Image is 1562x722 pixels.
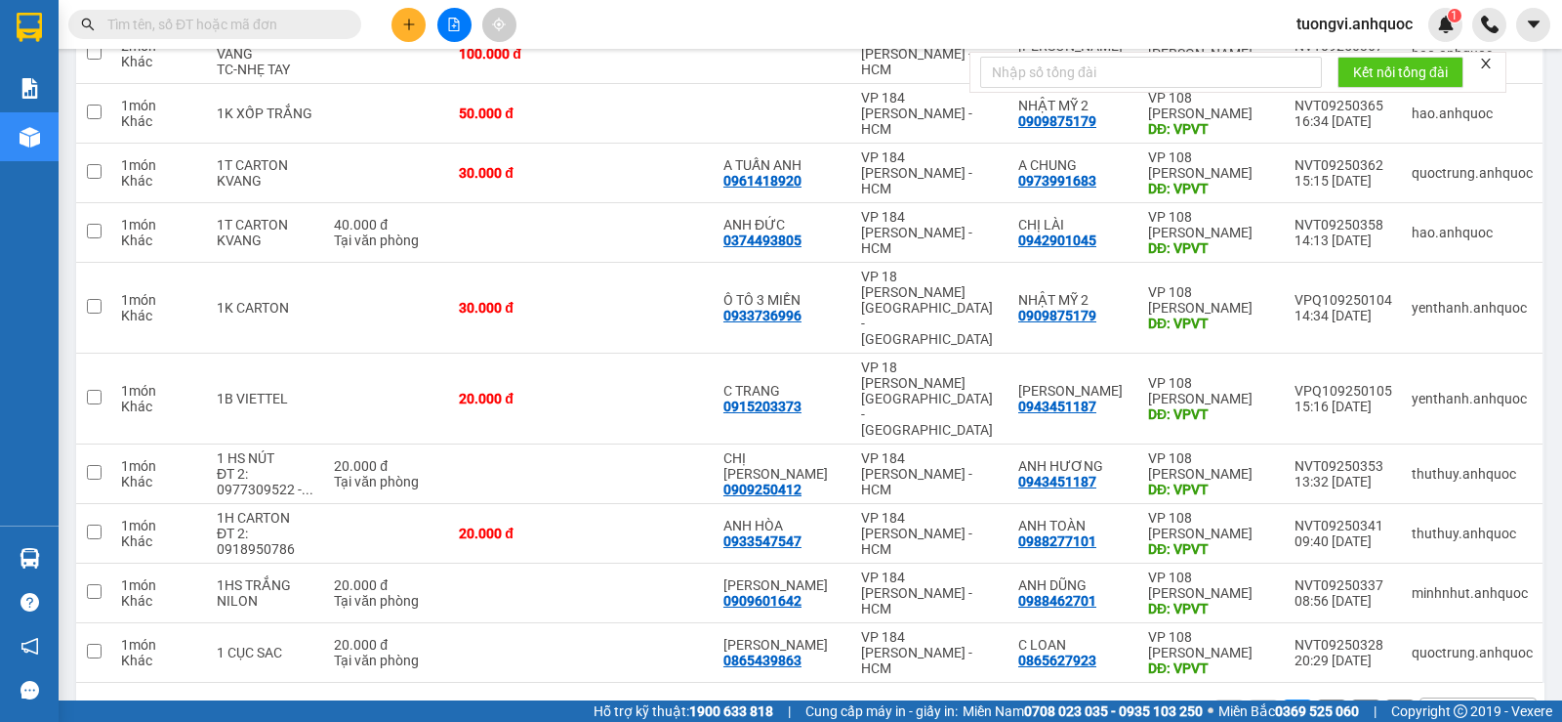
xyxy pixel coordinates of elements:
div: Khác [121,399,197,414]
span: aim [492,18,506,31]
img: warehouse-icon [20,127,40,148]
div: 1 món [121,577,197,593]
div: 0973991683 [1018,173,1096,189]
button: file-add [437,8,472,42]
span: Hỗ trợ kỹ thuật: [594,701,773,722]
div: 1 món [121,518,197,533]
span: close [1479,57,1493,70]
div: VP 108 [PERSON_NAME] [1148,284,1275,316]
div: DĐ: VPVT [1148,601,1275,616]
div: 1T CARTON KVANG [217,217,314,248]
div: Khác [121,474,197,489]
div: A CHUNG [1018,157,1129,173]
div: ĐT 2: 0918950786 [217,526,314,557]
div: 14:13 [DATE] [1295,233,1392,248]
div: 0943451187 [1018,399,1096,414]
div: 0961418920 [723,173,802,189]
div: 20.000 đ [334,458,439,474]
div: 0865627923 [1018,653,1096,668]
button: Kết nối tổng đài [1337,57,1463,88]
div: DĐ: VPVT [1148,240,1275,256]
div: 1 món [121,637,197,653]
span: Miền Nam [963,701,1203,722]
div: 20.000 đ [459,526,571,541]
div: 0988277101 [1018,533,1096,549]
div: 0865439863 [723,653,802,668]
div: 1K XỐP TRẮNG [217,106,314,121]
div: 16:34 [DATE] [1295,113,1392,129]
div: VP 18 [PERSON_NAME][GEOGRAPHIC_DATA] - [GEOGRAPHIC_DATA] [861,269,999,347]
div: VP 108 [PERSON_NAME] [1148,450,1275,482]
div: 1 CỤC SAC [217,645,314,660]
div: 0933736996 [723,308,802,323]
div: 0943451187 [1018,474,1096,489]
div: Khác [121,533,197,549]
div: VP 184 [PERSON_NAME] - HCM [861,510,999,557]
div: NVT09250328 [1295,637,1392,653]
div: yenthanh.anhquoc [1412,300,1533,316]
div: VP 18 [PERSON_NAME][GEOGRAPHIC_DATA] - [GEOGRAPHIC_DATA] [861,360,999,438]
div: Tại văn phòng [334,653,439,668]
div: 0374493805 [723,233,802,248]
div: 1H CARTON [217,510,314,526]
div: 20.000 đ [334,577,439,593]
div: 0942901045 [1018,233,1096,248]
button: caret-down [1516,8,1550,42]
div: thuthuy.anhquoc [1412,526,1533,541]
div: ĐT 2: 0977309522 - SCB 11/9 [217,466,314,497]
button: plus [391,8,426,42]
div: 1T CARTON KVANG [217,157,314,189]
div: VP 108 [PERSON_NAME] [1148,629,1275,660]
div: VP 108 [PERSON_NAME] [1148,510,1275,541]
div: ANH DŨNG [1018,577,1129,593]
div: VP 184 [PERSON_NAME] - HCM [861,90,999,137]
div: quoctrung.anhquoc [1412,645,1533,660]
div: 20.000 đ [334,637,439,653]
span: | [1374,701,1377,722]
div: Khác [121,113,197,129]
div: 20.000 đ [459,391,571,406]
div: 30.000 đ [459,300,571,316]
span: Cung cấp máy in - giấy in: [805,701,958,722]
span: ... [302,482,313,497]
div: CHỊ LINH [723,450,842,482]
img: warehouse-icon [20,548,40,569]
div: ANH HÙNG [1018,383,1129,399]
strong: 0369 525 060 [1275,703,1359,719]
div: hao.anhquoc [1412,106,1533,121]
div: C TRANG [723,383,842,399]
span: | [788,701,791,722]
div: 40.000 đ [334,217,439,233]
div: VP 108 [PERSON_NAME] [1148,375,1275,406]
div: 1 HS NÚT [217,450,314,466]
div: NVT09250337 [1295,577,1392,593]
div: DĐ: VPVT [1148,541,1275,557]
div: 0909875179 [1018,113,1096,129]
span: file-add [447,18,461,31]
div: VP 108 [PERSON_NAME] [1148,570,1275,601]
div: NVT09250365 [1295,98,1392,113]
div: 0909875179 [1018,308,1096,323]
div: NHẬT MỸ 2 [1018,292,1129,308]
img: logo-vxr [17,13,42,42]
div: Khác [121,233,197,248]
div: 1 món [121,458,197,474]
div: quoctrung.anhquoc [1412,165,1533,181]
div: 1 món [121,383,197,399]
div: ANH HUY [723,577,842,593]
div: Khác [121,173,197,189]
span: search [81,18,95,31]
img: solution-icon [20,78,40,99]
div: VP 184 [PERSON_NAME] - HCM [861,450,999,497]
input: Tìm tên, số ĐT hoặc mã đơn [107,14,338,35]
span: ⚪️ [1208,707,1213,715]
div: Tại văn phòng [334,593,439,609]
div: 15:16 [DATE] [1295,399,1392,414]
input: Nhập số tổng đài [980,57,1322,88]
div: CHỊ LÀI [1018,217,1129,233]
div: yenthanh.anhquoc [1412,391,1533,406]
div: ANH HÒA [723,518,842,533]
div: VPQ109250104 [1295,292,1392,308]
div: 50.000 đ [459,106,571,121]
span: plus [402,18,416,31]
